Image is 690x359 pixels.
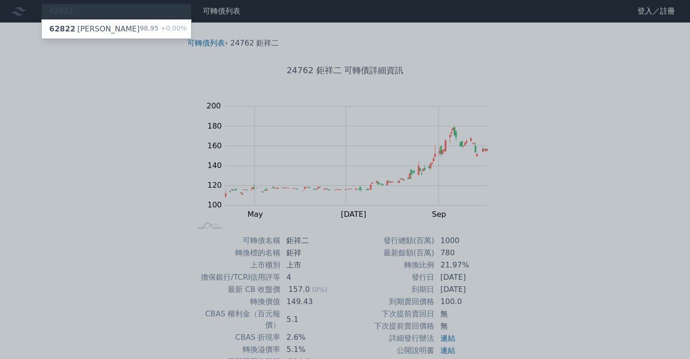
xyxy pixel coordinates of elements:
a: 62822[PERSON_NAME] 98.95+0.00% [42,20,191,38]
span: +0.00% [159,24,187,32]
div: 98.95 [140,23,187,35]
div: 聊天小工具 [643,314,690,359]
span: 62822 [49,24,76,33]
iframe: Chat Widget [643,314,690,359]
div: [PERSON_NAME] [49,23,140,35]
